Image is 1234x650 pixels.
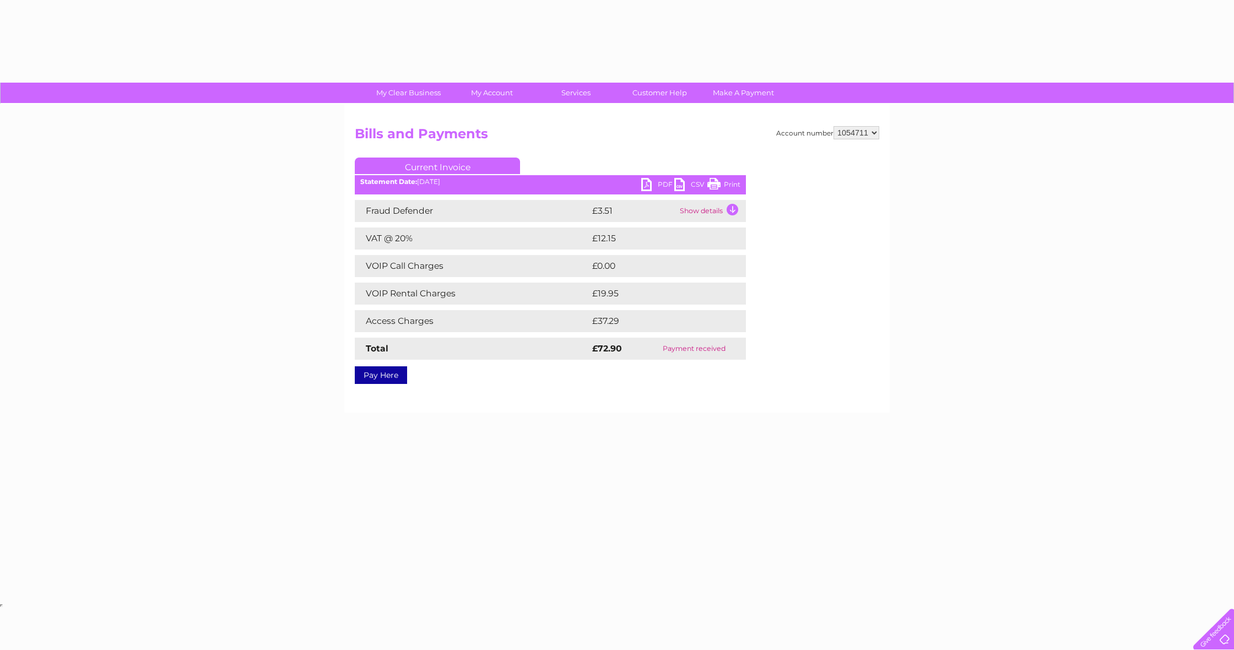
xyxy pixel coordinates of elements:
td: Fraud Defender [355,200,589,222]
td: Payment received [643,338,746,360]
td: £37.29 [589,310,723,332]
a: Print [707,178,740,194]
a: My Account [447,83,538,103]
a: Services [531,83,621,103]
td: £12.15 [589,227,721,250]
td: Access Charges [355,310,589,332]
div: Account number [776,126,879,139]
b: Statement Date: [360,177,417,186]
td: £19.95 [589,283,723,305]
strong: £72.90 [592,343,622,354]
div: [DATE] [355,178,746,186]
h2: Bills and Payments [355,126,879,147]
td: VOIP Call Charges [355,255,589,277]
a: My Clear Business [363,83,454,103]
a: Pay Here [355,366,407,384]
strong: Total [366,343,388,354]
a: Make A Payment [698,83,789,103]
a: CSV [674,178,707,194]
td: £3.51 [589,200,677,222]
a: Current Invoice [355,158,520,174]
a: Customer Help [614,83,705,103]
td: Show details [677,200,746,222]
td: VOIP Rental Charges [355,283,589,305]
td: VAT @ 20% [355,227,589,250]
a: PDF [641,178,674,194]
td: £0.00 [589,255,721,277]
